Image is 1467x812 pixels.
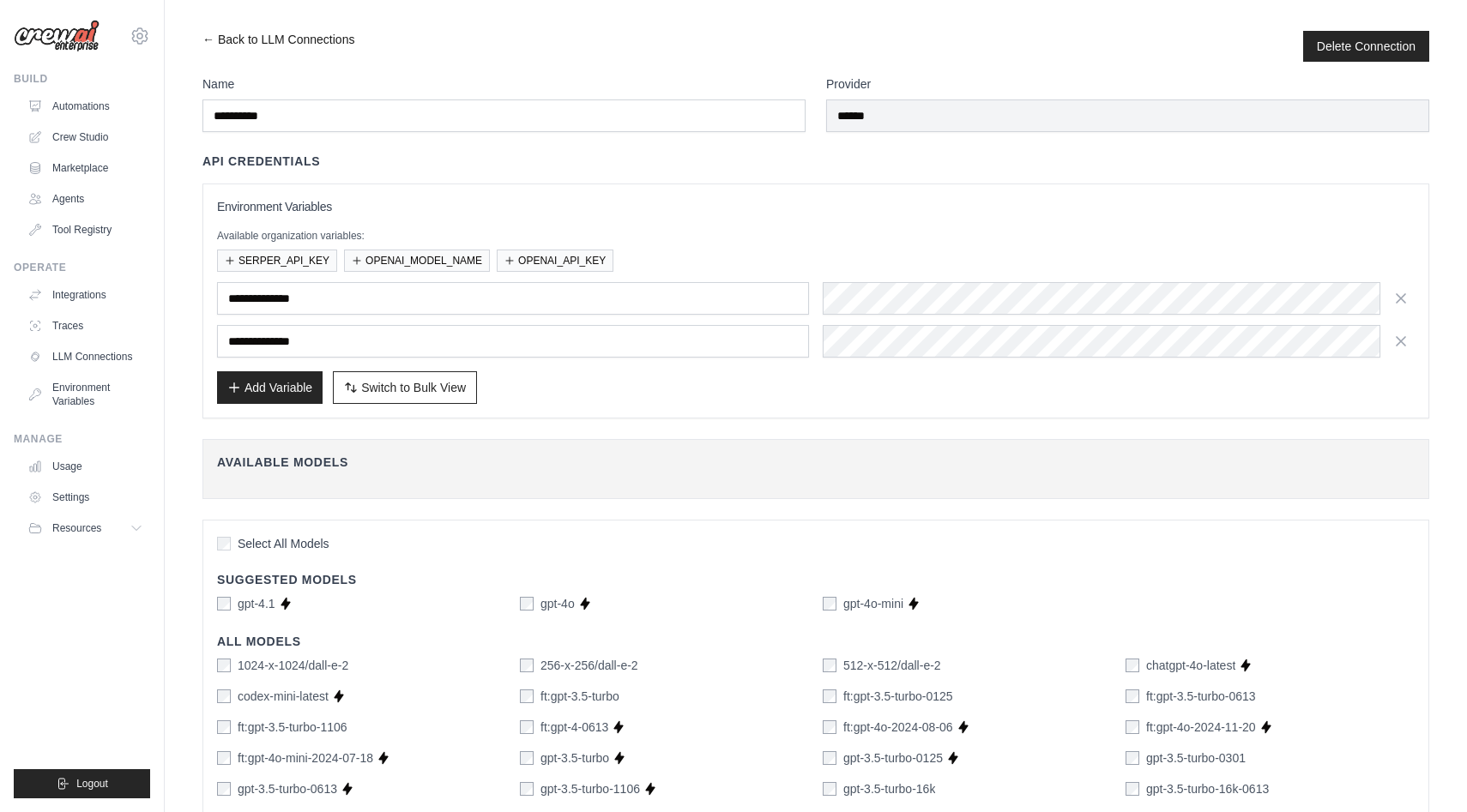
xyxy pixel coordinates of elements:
button: Resources [21,514,150,542]
input: gpt-4o-mini [823,597,836,611]
span: Logout [76,777,108,791]
p: Available organization variables: [217,229,1415,243]
input: 1024-x-1024/dall-e-2 [217,659,231,672]
button: OPENAI_API_KEY [497,250,613,272]
input: gpt-4o [520,597,534,611]
button: SERPER_API_KEY [217,250,337,272]
button: Logout [14,769,150,798]
label: gpt-3.5-turbo-0613 [238,780,337,797]
input: gpt-3.5-turbo-0125 [823,751,836,765]
a: Environment Variables [21,374,150,415]
input: ft:gpt-4o-mini-2024-07-18 [217,751,231,765]
label: gpt-3.5-turbo-0301 [1146,749,1246,767]
input: 256-x-256/dall-e-2 [520,659,534,672]
label: gpt-3.5-turbo-16k-0613 [1146,780,1269,797]
span: Select All Models [238,535,329,552]
label: 512-x-512/dall-e-2 [843,657,941,674]
input: ft:gpt-3.5-turbo-0613 [1126,689,1139,703]
a: Tool Registry [21,216,150,244]
a: ← Back to LLM Connections [202,31,354,62]
label: gpt-3.5-turbo [540,749,609,767]
button: Delete Connection [1317,38,1416,55]
a: Usage [21,453,150,480]
a: Automations [21,93,150,120]
label: gpt-4o-mini [843,595,903,612]
label: gpt-3.5-turbo-1106 [540,780,640,797]
a: Traces [21,312,150,340]
label: gpt-4o [540,595,575,612]
h3: Environment Variables [217,198,1415,215]
h4: Suggested Models [217,571,1415,588]
input: codex-mini-latest [217,689,231,703]
div: Manage [14,432,150,446]
div: Operate [14,261,150,274]
h4: All Models [217,633,1415,650]
input: gpt-3.5-turbo-1106 [520,782,534,796]
input: ft:gpt-3.5-turbo-0125 [823,689,836,703]
input: ft:gpt-3.5-turbo [520,689,534,703]
label: Name [202,75,806,93]
input: ft:gpt-4-0613 [520,720,534,734]
a: LLM Connections [21,343,150,370]
label: gpt-3.5-turbo-0125 [843,749,943,767]
label: chatgpt-4o-latest [1146,657,1235,674]
input: 512-x-512/dall-e-2 [823,659,836,672]
button: OPENAI_MODEL_NAME [344,250,490,272]
label: Provider [826,75,1429,93]
a: Settings [21,484,150,511]
input: gpt-3.5-turbo [520,751,534,765]
button: Switch to Bulk View [333,371,477,404]
input: gpt-3.5-turbo-16k-0613 [1126,782,1139,796]
label: codex-mini-latest [238,688,329,705]
input: gpt-3.5-turbo-0301 [1126,751,1139,765]
a: Integrations [21,281,150,309]
img: Logo [14,20,100,52]
label: ft:gpt-3.5-turbo-0613 [1146,688,1256,705]
a: Agents [21,185,150,213]
label: ft:gpt-3.5-turbo [540,688,619,705]
a: Marketplace [21,154,150,182]
button: Add Variable [217,371,323,404]
input: ft:gpt-4o-2024-08-06 [823,720,836,734]
label: ft:gpt-4o-mini-2024-07-18 [238,749,373,767]
input: ft:gpt-3.5-turbo-1106 [217,720,231,734]
input: gpt-3.5-turbo-16k [823,782,836,796]
h4: API Credentials [202,153,320,170]
label: 256-x-256/dall-e-2 [540,657,638,674]
label: 1024-x-1024/dall-e-2 [238,657,348,674]
input: Select All Models [217,537,231,550]
span: Resources [52,521,101,535]
input: gpt-3.5-turbo-0613 [217,782,231,796]
input: ft:gpt-4o-2024-11-20 [1126,720,1139,734]
label: gpt-3.5-turbo-16k [843,780,935,797]
span: Switch to Bulk View [361,379,466,396]
a: Crew Studio [21,123,150,151]
label: ft:gpt-4-0613 [540,719,608,736]
input: chatgpt-4o-latest [1126,659,1139,672]
input: gpt-4.1 [217,597,231,611]
label: gpt-4.1 [238,595,275,612]
label: ft:gpt-3.5-turbo-1106 [238,719,347,736]
label: ft:gpt-4o-2024-11-20 [1146,719,1256,736]
label: ft:gpt-4o-2024-08-06 [843,719,953,736]
label: ft:gpt-3.5-turbo-0125 [843,688,953,705]
h4: Available Models [217,454,1415,471]
div: Build [14,72,150,86]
